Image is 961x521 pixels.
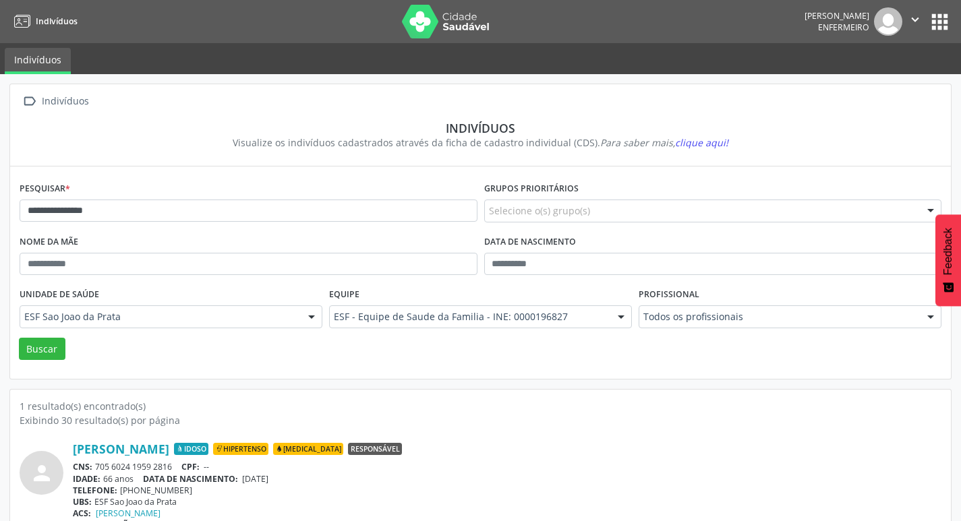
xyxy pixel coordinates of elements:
[29,121,932,135] div: Indivíduos
[20,232,78,253] label: Nome da mãe
[181,461,200,472] span: CPF:
[942,228,954,275] span: Feedback
[639,284,699,305] label: Profissional
[600,136,728,149] i: Para saber mais,
[24,310,295,324] span: ESF Sao Joao da Prata
[19,338,65,361] button: Buscar
[73,473,100,485] span: IDADE:
[20,413,941,427] div: Exibindo 30 resultado(s) por página
[73,496,92,508] span: UBS:
[73,496,941,508] div: ESF Sao Joao da Prata
[9,10,78,32] a: Indivíduos
[30,461,54,485] i: person
[73,508,91,519] span: ACS:
[273,443,343,455] span: [MEDICAL_DATA]
[143,473,238,485] span: DATA DE NASCIMENTO:
[20,92,39,111] i: 
[73,485,941,496] div: [PHONE_NUMBER]
[213,443,268,455] span: Hipertenso
[20,399,941,413] div: 1 resultado(s) encontrado(s)
[242,473,268,485] span: [DATE]
[935,214,961,306] button: Feedback - Mostrar pesquisa
[96,508,161,519] a: [PERSON_NAME]
[329,284,359,305] label: Equipe
[902,7,928,36] button: 
[489,204,590,218] span: Selecione o(s) grupo(s)
[484,232,576,253] label: Data de nascimento
[675,136,728,149] span: clique aqui!
[73,485,117,496] span: TELEFONE:
[36,16,78,27] span: Indivíduos
[20,179,70,200] label: Pesquisar
[484,179,579,200] label: Grupos prioritários
[73,441,169,456] a: [PERSON_NAME]
[348,443,402,455] span: Responsável
[818,22,869,33] span: Enfermeiro
[20,284,99,305] label: Unidade de saúde
[73,473,941,485] div: 66 anos
[334,310,604,324] span: ESF - Equipe de Saude da Familia - INE: 0000196827
[39,92,91,111] div: Indivíduos
[29,135,932,150] div: Visualize os indivíduos cadastrados através da ficha de cadastro individual (CDS).
[5,48,71,74] a: Indivíduos
[874,7,902,36] img: img
[908,12,923,27] i: 
[73,461,92,472] span: CNS:
[20,92,91,111] a:  Indivíduos
[73,461,941,472] div: 705 6024 1959 2816
[204,461,209,472] span: --
[174,443,208,455] span: Idoso
[643,310,914,324] span: Todos os profissionais
[805,10,869,22] div: [PERSON_NAME]
[928,10,952,34] button: apps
